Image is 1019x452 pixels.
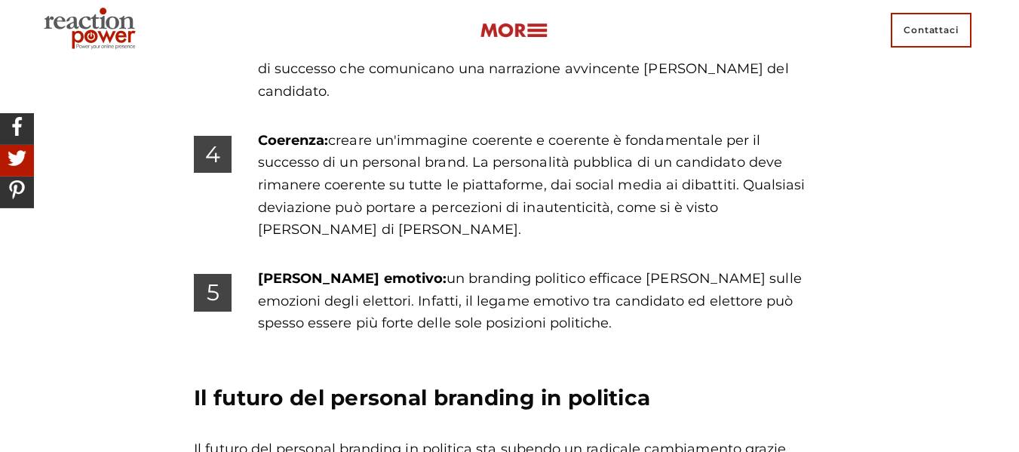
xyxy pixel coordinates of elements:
font: Coerenza: [258,132,329,149]
font: 4 [205,140,220,168]
font: creare un'immagine coerente e coerente è fondamentale per il successo di un personal brand. La pe... [258,132,806,238]
font: [PERSON_NAME] emotivo: [258,270,447,287]
img: Condividi su Twitter [4,145,30,171]
img: more-btn.png [480,22,548,39]
img: Executive Branding | Agenzia di Personal Branding [38,3,147,57]
img: Condividi su Facebook [4,113,30,140]
font: un branding politico efficace [PERSON_NAME] sulle emozioni degli elettori. Infatti, il legame emo... [258,270,802,331]
font: Il futuro del personal branding in politica [194,385,650,410]
img: Condividi su Pinterest [4,177,30,203]
font: 5 [207,278,219,306]
font: Contattaci [904,24,959,35]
